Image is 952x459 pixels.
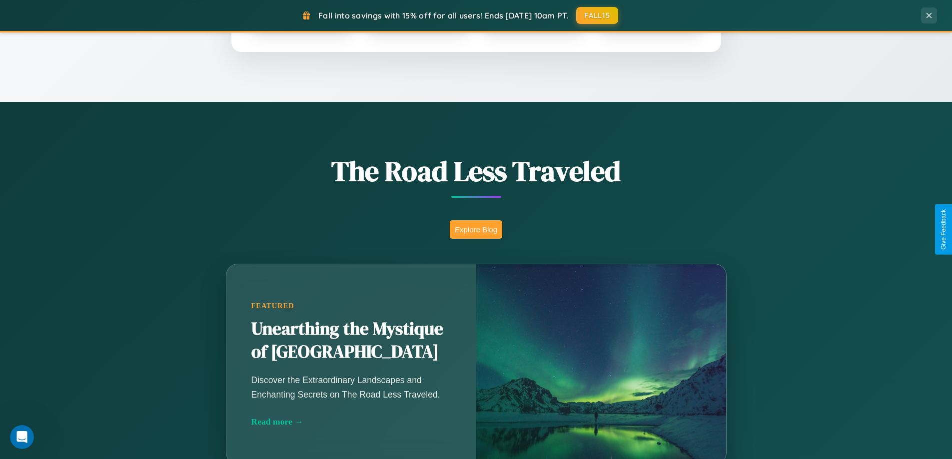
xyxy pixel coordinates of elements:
button: FALL15 [576,7,618,24]
h1: The Road Less Traveled [176,152,776,190]
h2: Unearthing the Mystique of [GEOGRAPHIC_DATA] [251,318,451,364]
div: Read more → [251,417,451,427]
div: Featured [251,302,451,310]
p: Discover the Extraordinary Landscapes and Enchanting Secrets on The Road Less Traveled. [251,373,451,401]
iframe: Intercom live chat [10,425,34,449]
div: Give Feedback [940,209,947,250]
span: Fall into savings with 15% off for all users! Ends [DATE] 10am PT. [318,10,569,20]
button: Explore Blog [450,220,502,239]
